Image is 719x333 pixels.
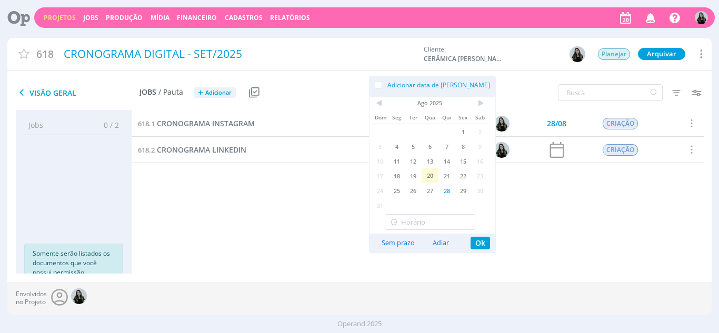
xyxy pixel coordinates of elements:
[405,168,422,183] span: 19
[405,183,422,198] span: 26
[455,154,472,168] span: 15
[44,13,76,22] a: Projetos
[138,145,155,155] span: 618.2
[388,168,405,183] span: 18
[205,89,232,96] span: Adicionar
[106,13,143,22] a: Produção
[157,145,246,155] span: CRONOGRAMA LINKEDIN
[472,97,488,109] span: >
[472,139,488,154] span: 9
[225,13,263,22] span: Cadastros
[139,88,156,97] span: Jobs
[493,116,509,132] img: V
[405,109,422,124] span: Ter
[424,54,503,64] span: CERÂMICA [PERSON_NAME] LTDA
[372,154,388,168] span: 10
[426,236,456,250] button: Adiar
[472,124,488,139] span: 2
[60,42,418,66] div: CRONOGRAMA DIGITAL - SET/2025
[405,139,422,154] span: 5
[438,109,455,124] span: Qui
[388,154,405,168] span: 11
[71,288,87,304] img: V
[33,249,115,277] p: Somente serão listados os documentos que você possui permissão
[174,14,220,22] button: Financeiro
[422,154,438,168] span: 13
[270,13,310,22] a: Relatórios
[372,97,388,109] span: <
[16,290,47,306] span: Envolvidos no Projeto
[28,119,43,130] span: Jobs
[493,142,509,158] img: V
[438,139,455,154] span: 7
[598,48,630,60] span: Planejar
[147,14,173,22] button: Mídia
[151,13,169,22] a: Mídia
[372,168,388,183] span: 17
[602,118,637,129] span: CRIAÇÃO
[602,144,637,156] span: CRIAÇÃO
[455,109,472,124] span: Sex
[422,139,438,154] span: 6
[455,139,472,154] span: 8
[194,87,236,98] button: +Adicionar
[638,48,685,60] button: Arquivar
[138,144,246,156] a: 618.2CRONOGRAMA LINKEDIN
[372,183,388,198] span: 24
[455,124,472,139] span: 1
[422,168,438,183] span: 20
[422,183,438,198] span: 27
[375,236,422,250] button: Sem prazo
[472,168,488,183] span: 23
[570,46,585,62] img: V
[267,14,313,22] button: Relatórios
[222,14,266,22] button: Cadastros
[388,139,405,154] span: 4
[472,183,488,198] span: 30
[388,109,405,124] span: Seg
[472,109,488,124] span: Sab
[83,13,98,22] a: Jobs
[177,13,217,22] a: Financeiro
[41,14,79,22] button: Projetos
[387,80,490,89] span: Adicionar data de [PERSON_NAME]
[569,46,586,63] button: V
[138,118,255,129] a: 618.1CRONOGRAMA INSTAGRAM
[157,118,255,128] span: CRONOGRAMA INSTAGRAM
[695,11,708,24] img: V
[422,109,438,124] span: Qua
[372,139,388,154] span: 3
[694,8,708,27] button: V
[424,45,590,64] div: Cliente:
[138,119,155,128] span: 618.1
[16,86,139,99] span: Visão Geral
[472,154,488,168] span: 16
[388,97,472,109] span: Ago 2025
[438,168,455,183] span: 21
[547,120,566,127] div: 28/08
[558,84,663,101] input: Busca
[388,183,405,198] span: 25
[158,88,183,97] span: / Pauta
[438,154,455,168] span: 14
[198,87,203,98] span: +
[80,14,102,22] button: Jobs
[103,14,146,22] button: Produção
[36,46,54,62] span: 618
[405,154,422,168] span: 12
[372,198,388,213] span: 31
[385,214,476,230] input: Horário
[438,183,455,198] span: 28
[96,119,119,130] span: 0 / 2
[372,109,388,124] span: Dom
[471,237,490,249] button: Ok
[597,48,631,60] button: Planejar
[455,168,472,183] span: 22
[455,183,472,198] span: 29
